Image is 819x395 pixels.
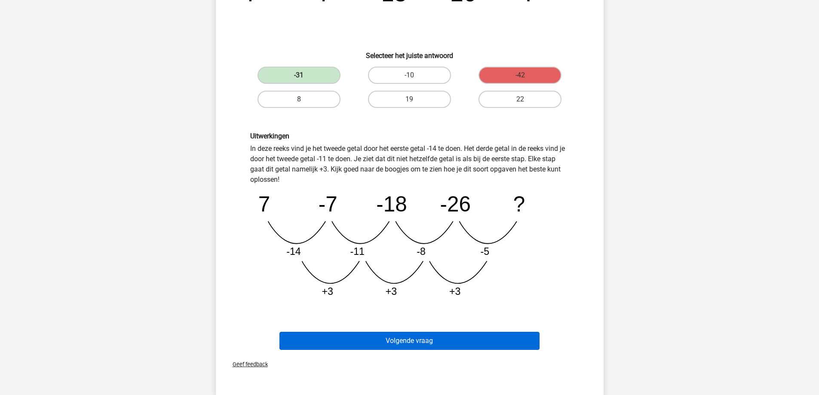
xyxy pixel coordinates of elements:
[250,132,569,140] h6: Uitwerkingen
[368,91,451,108] label: 19
[318,192,337,216] tspan: -7
[368,67,451,84] label: -10
[513,192,525,216] tspan: ?
[479,67,561,84] label: -42
[386,286,397,297] tspan: +3
[417,246,426,257] tspan: -8
[480,246,489,257] tspan: -5
[440,192,470,216] tspan: -26
[286,246,301,257] tspan: -14
[350,246,365,257] tspan: -11
[479,91,561,108] label: 22
[449,286,460,297] tspan: +3
[279,332,540,350] button: Volgende vraag
[258,67,340,84] label: -31
[230,45,590,60] h6: Selecteer het juiste antwoord
[226,361,268,367] span: Geef feedback
[244,132,576,304] div: In deze reeks vind je het tweede getal door het eerste getal -14 te doen. Het derde getal in de r...
[258,91,340,108] label: 8
[376,192,407,216] tspan: -18
[322,286,333,297] tspan: +3
[258,192,270,216] tspan: 7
